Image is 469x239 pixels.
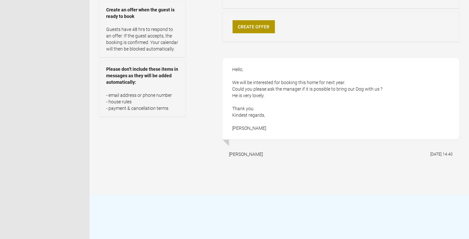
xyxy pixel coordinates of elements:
[106,66,179,85] strong: Please don’t include these items in messages as they will be added automatically:
[106,92,179,112] p: - email address or phone number - house rules - payment & cancellation terms
[229,151,263,157] div: [PERSON_NAME]
[106,7,179,20] strong: Create an offer when the guest is ready to book
[430,152,453,157] flynt-date-display: [DATE] 14:40
[106,26,179,52] p: Guests have 48 hrs to respond to an offer. If the guest accepts, the booking is confirmed. Your c...
[222,58,459,140] div: Hello, We will be interested for booking this home for next year. Could you please ask the manage...
[233,20,275,33] a: Create Offer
